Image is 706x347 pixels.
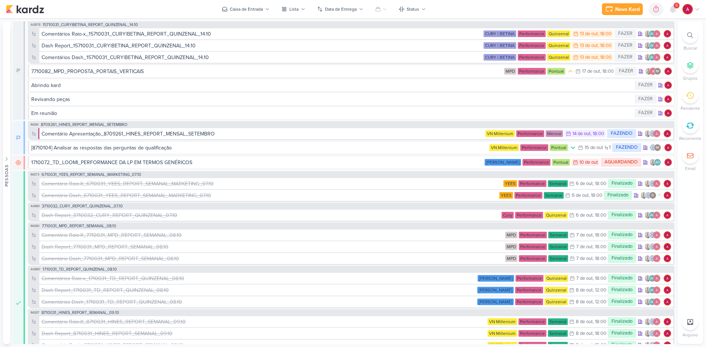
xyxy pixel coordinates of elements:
div: Dash Report_1710031_TD_REPORT_QUINZENAL_08.10 [42,286,476,294]
div: Responsável: Alessandra Gomes [664,82,672,89]
div: Performance [520,144,548,151]
img: Alessandra Gomes [664,255,671,262]
div: Teixeira Duarte [477,299,514,305]
div: Responsável: Alessandra Gomes [664,68,672,75]
span: 1710031_TD_REPORT_QUINZENAL_08.10 [43,267,117,271]
div: Performance [518,42,546,49]
div: Semanal [548,232,568,238]
div: Dash Report_3710032_CURY_REPORT_QUINZENAL_07.10 [42,212,177,219]
div: Performance [515,212,543,218]
div: Finalizado [604,191,632,200]
div: Em reunião [31,109,57,117]
div: Responsável: Alessandra Gomes [664,275,671,282]
img: Alessandra Gomes [664,286,671,294]
li: Ctrl + F [677,27,703,51]
img: Alessandra Gomes [653,298,660,306]
div: Teixeira Duarte [478,275,514,282]
img: Alessandra Gomes [664,192,671,199]
img: Alessandra Gomes [664,68,672,75]
img: Alessandra Gomes [664,54,671,61]
div: , 18:00 [589,193,602,198]
div: Colaboradores: Iara Santos, Caroline Traven De Andrade, Alessandra Gomes [644,330,662,337]
div: Colaboradores: Iara Santos, Caroline Traven De Andrade, Alessandra Gomes [644,255,662,262]
img: Caroline Traven De Andrade [649,130,656,137]
img: Iara Santos [644,275,652,282]
div: Responsável: Alessandra Gomes [664,180,671,187]
div: YEES [503,180,517,187]
img: Alessandra Gomes [664,159,672,166]
img: Caroline Traven De Andrade [649,231,656,239]
div: Prioridade Baixa [569,144,577,151]
img: Alessandra Gomes [664,298,671,306]
span: 3710032_CURY_REPORT_QUINZENAL_07.10 [42,204,123,208]
div: Performance [519,255,547,262]
div: Revisando peças [31,95,70,103]
div: Abrindo kard [31,82,61,89]
div: Performance [518,68,546,75]
img: Alessandra Gomes [653,275,660,282]
div: 7710082_MPD_PROPOSTA_PORTAIS_VERTICAIS [31,68,144,75]
div: Aline Gimenez Graciano [649,275,656,282]
div: , 18:00 [593,256,606,261]
div: Comentário Dash_7710031_MPD_REPORT_SEMANAL_08.10 [42,255,504,263]
img: Caroline Traven De Andrade [649,330,656,337]
div: 8 de out [576,319,593,324]
div: , 18:00 [598,32,611,36]
p: Buscar [684,45,697,51]
img: Alessandra Gomes [682,4,693,14]
div: VN Millenium [488,318,517,325]
div: Comentário Raio-X_6710031_YEES_REPORT_SEMANAL_MARKETING_07.10 [42,180,214,188]
img: Alessandra Gomes [653,42,660,49]
div: Isabella Machado Guimarães [654,144,661,151]
div: Responsável: Alessandra Gomes [664,286,671,294]
div: Comentário Dash_7710031_MPD_REPORT_SEMANAL_08.10 [42,255,179,263]
span: IM280 [30,224,40,228]
img: Iara Santos [644,42,652,49]
div: , 18:00 [598,43,611,48]
div: Responsável: Alessandra Gomes [664,192,671,199]
div: Performance [518,318,546,325]
div: Comentários Raio-x_1710031_TD_REPORT_QUINZENAL_08.10 [42,275,476,282]
div: Quinzenal [547,30,570,37]
div: MPD [504,68,516,75]
div: Comentários Dash_1710031_TD_REPORT_QUINZENAL_08.10 [42,298,476,306]
div: Aline Gimenez Graciano [649,212,656,219]
div: Responsável: Alessandra Gomes [664,54,671,61]
div: FAZENDO [612,143,641,152]
div: Performance [518,54,546,61]
div: Responsável: Alessandra Gomes [664,318,671,325]
div: Responsável: Alessandra Gomes [664,130,671,137]
span: AG861 [30,204,40,208]
img: Iara Santos [644,30,652,37]
div: CURY | BETINA [484,54,516,61]
div: Teixeira Duarte [477,287,514,293]
img: Alessandra Gomes [653,212,660,219]
div: Pontual [550,144,568,151]
div: Abrindo kard [31,82,633,89]
div: Finalizado [608,274,636,283]
div: Performance [514,192,542,199]
div: Prioridade Média [567,68,574,75]
p: Email [685,165,696,172]
button: Novo Kard [602,3,643,15]
div: Semanal [544,192,564,199]
span: IM261 [30,123,39,127]
div: Responsável: Alessandra Gomes [664,243,671,250]
div: 13 de out [580,32,598,36]
img: Alessandra Gomes [664,130,671,137]
span: 15710031_CURY|BETINA_REPORT_QUINZENAL_14.10 [43,23,138,27]
div: Semanal [548,180,568,187]
img: Iara Santos [644,231,652,239]
p: AG [650,300,655,304]
div: Finalizado [608,317,636,326]
div: Teixeira Duarte [485,159,521,166]
p: AG [650,32,655,36]
div: Colaboradores: Iara Santos, Aline Gimenez Graciano, Alessandra Gomes [644,298,662,306]
div: FAZER [13,21,25,120]
p: Grupos [683,75,698,82]
img: Alessandra Gomes [649,68,657,75]
div: Comentários Dash_1710031_TD_REPORT_QUINZENAL_08.10 [42,298,182,306]
div: Dash Report_1710031_TD_REPORT_QUINZENAL_08.10 [42,286,169,294]
p: IM [656,70,659,73]
div: Aline Gimenez Graciano [649,42,656,49]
